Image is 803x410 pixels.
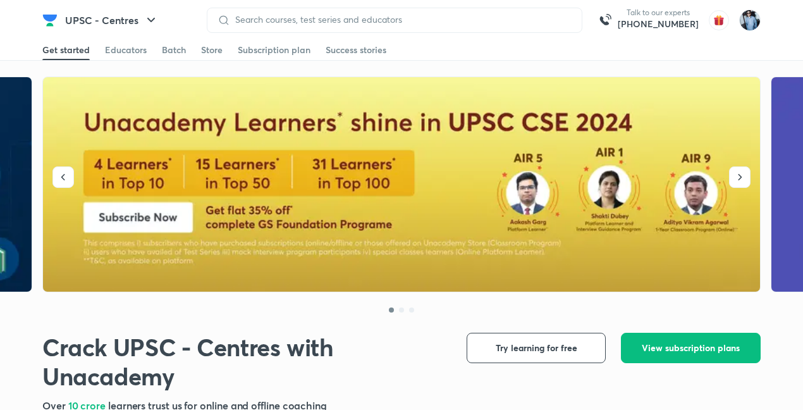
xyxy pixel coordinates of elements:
[42,44,90,56] div: Get started
[238,44,310,56] div: Subscription plan
[105,44,147,56] div: Educators
[326,44,386,56] div: Success stories
[42,40,90,60] a: Get started
[467,333,606,363] button: Try learning for free
[162,44,186,56] div: Batch
[621,333,761,363] button: View subscription plans
[709,10,729,30] img: avatar
[230,15,572,25] input: Search courses, test series and educators
[642,342,740,354] span: View subscription plans
[42,13,58,28] img: Company Logo
[58,8,166,33] button: UPSC - Centres
[592,8,618,33] img: call-us
[105,40,147,60] a: Educators
[238,40,310,60] a: Subscription plan
[326,40,386,60] a: Success stories
[162,40,186,60] a: Batch
[42,333,446,390] h1: Crack UPSC - Centres with Unacademy
[618,8,699,18] p: Talk to our experts
[618,18,699,30] a: [PHONE_NUMBER]
[739,9,761,31] img: Shipu
[496,342,577,354] span: Try learning for free
[201,44,223,56] div: Store
[201,40,223,60] a: Store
